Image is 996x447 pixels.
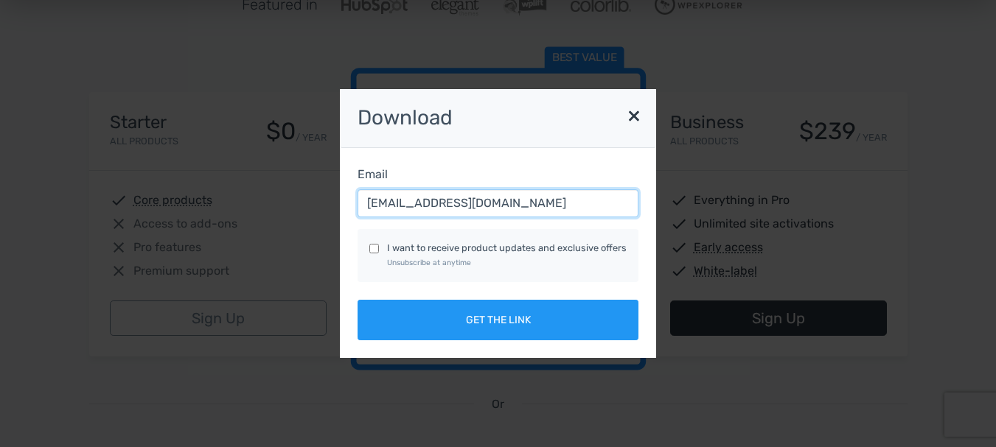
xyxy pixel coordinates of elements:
button: Get the link [358,300,638,340]
button: × [619,96,649,133]
h3: Download [340,89,656,148]
label: I want to receive product updates and exclusive offers [387,241,627,269]
small: Unsubscribe at anytime [387,258,471,267]
label: Email [358,166,388,183]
